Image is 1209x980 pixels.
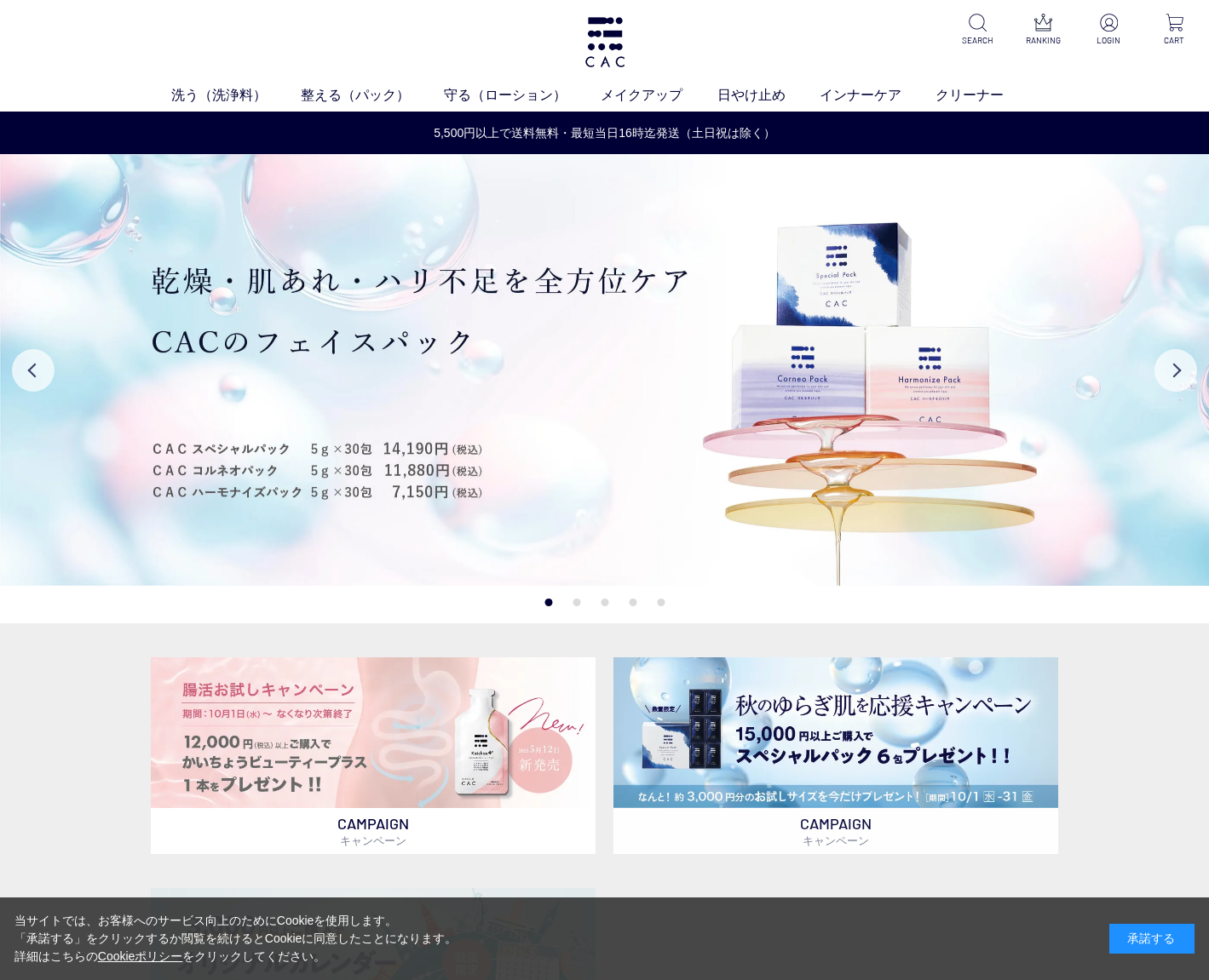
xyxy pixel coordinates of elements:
img: logo [583,17,627,67]
a: 日やけ止め [717,84,820,105]
button: 4 of 5 [629,599,636,606]
a: インナーケア [820,84,936,105]
a: 洗う（洗浄料） [171,84,301,105]
button: 3 of 5 [601,599,608,606]
button: Previous [12,349,55,392]
a: RANKING [1022,14,1064,47]
a: SEARCH [957,14,999,47]
button: 1 of 5 [544,599,552,606]
span: キャンペーン [803,834,869,847]
a: LOGIN [1088,14,1130,47]
span: キャンペーン [340,834,406,847]
p: CART [1154,34,1195,47]
a: メイクアップ [601,84,717,105]
p: CAMPAIGN [151,808,595,854]
p: RANKING [1022,34,1064,47]
a: 5,500円以上で送料無料・最短当日16時迄発送（土日祝は除く） [1,124,1208,142]
button: Next [1154,349,1197,392]
button: 5 of 5 [657,599,665,606]
img: スペシャルパックお試しプレゼント [613,657,1057,808]
p: CAMPAIGN [613,808,1057,854]
a: スペシャルパックお試しプレゼント スペシャルパックお試しプレゼント CAMPAIGNキャンペーン [613,657,1057,854]
img: 腸活お試しキャンペーン [151,657,595,808]
a: CART [1154,14,1195,47]
a: 腸活お試しキャンペーン 腸活お試しキャンペーン CAMPAIGNキャンペーン [151,657,595,854]
a: 守る（ローション） [444,84,601,105]
p: SEARCH [957,34,999,47]
p: LOGIN [1088,34,1130,47]
button: 2 of 5 [573,599,580,606]
a: Cookieポリシー [98,949,183,963]
a: 整える（パック） [301,84,444,105]
div: 当サイトでは、お客様へのサービス向上のためにCookieを使用します。 「承諾する」をクリックするか閲覧を続けるとCookieに同意したことになります。 詳細はこちらの をクリックしてください。 [14,912,458,966]
div: 承諾する [1109,924,1195,954]
a: クリーナー [936,84,1038,105]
